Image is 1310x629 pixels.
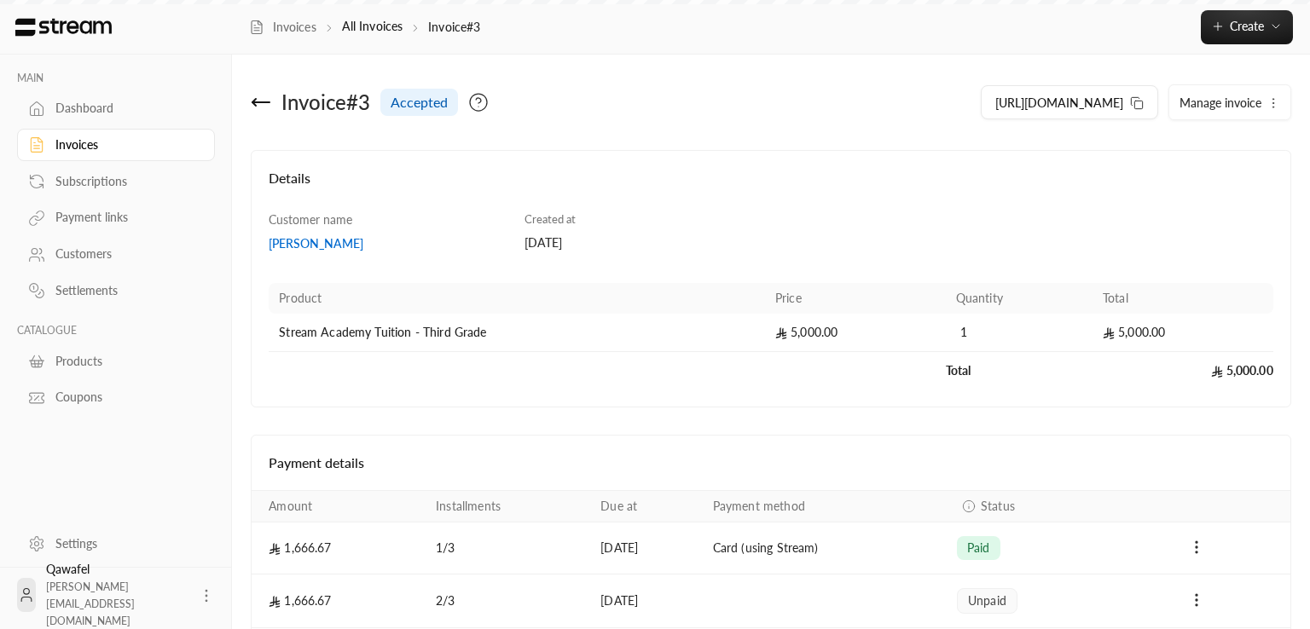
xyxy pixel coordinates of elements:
td: 1,666.67 [252,522,426,574]
td: 1 / 3 [426,522,590,574]
div: Qawafel [46,561,188,629]
h4: Details [269,168,1273,205]
div: [DATE] [525,234,763,251]
th: Price [765,283,946,314]
button: Manage invoice [1169,85,1290,119]
div: Invoice # 3 [281,89,370,116]
div: Dashboard [55,100,194,117]
th: Payment method [703,491,947,522]
td: 1,666.67 [252,574,426,628]
div: Customers [55,245,194,263]
p: MAIN [17,72,215,85]
span: 1 [956,324,973,341]
a: [PERSON_NAME] [269,235,507,252]
a: Subscriptions [17,164,215,198]
td: [DATE] [590,574,702,628]
a: All Invoices [342,19,403,33]
a: Coupons [17,381,215,414]
td: [DATE] [590,522,702,574]
td: Card (using Stream) [703,522,947,574]
td: Stream Academy Tuition - Third Grade [269,314,765,352]
span: unpaid [968,592,1006,609]
td: 5,000.00 [1093,352,1273,390]
div: Settlements [55,282,194,299]
img: Logo [14,18,113,37]
th: Total [1093,283,1273,314]
th: Due at [590,491,702,522]
div: Settings [55,535,194,552]
div: Invoices [55,136,194,153]
p: Invoice#3 [428,19,480,36]
span: paid [967,540,990,557]
button: [URL][DOMAIN_NAME] [981,85,1158,119]
a: Products [17,344,215,378]
a: Settlements [17,274,215,308]
a: Payment links [17,201,215,234]
td: 2 / 3 [426,574,590,628]
span: accepted [391,92,448,113]
a: Customers [17,238,215,271]
span: [URL][DOMAIN_NAME] [995,94,1123,112]
span: [PERSON_NAME][EMAIL_ADDRESS][DOMAIN_NAME] [46,580,135,627]
th: Amount [252,491,426,522]
th: Installments [426,491,590,522]
div: Products [55,353,194,370]
span: Customer name [269,212,352,227]
button: Create [1201,10,1293,44]
div: Payment links [55,209,194,226]
p: CATALOGUE [17,324,215,338]
td: 5,000.00 [1093,314,1273,352]
a: Invoices [249,19,316,36]
th: Product [269,283,765,314]
th: Quantity [946,283,1093,314]
a: Settings [17,527,215,560]
span: Create [1230,19,1264,33]
span: Created at [525,212,576,226]
td: Total [946,352,1093,390]
div: Coupons [55,389,194,406]
span: Manage invoice [1180,95,1261,110]
a: Dashboard [17,92,215,125]
div: Subscriptions [55,173,194,190]
a: Invoices [17,129,215,162]
td: 5,000.00 [765,314,946,352]
span: Status [981,498,1015,515]
table: Products [269,283,1273,390]
nav: breadcrumb [249,18,480,36]
h4: Payment details [269,453,1273,473]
